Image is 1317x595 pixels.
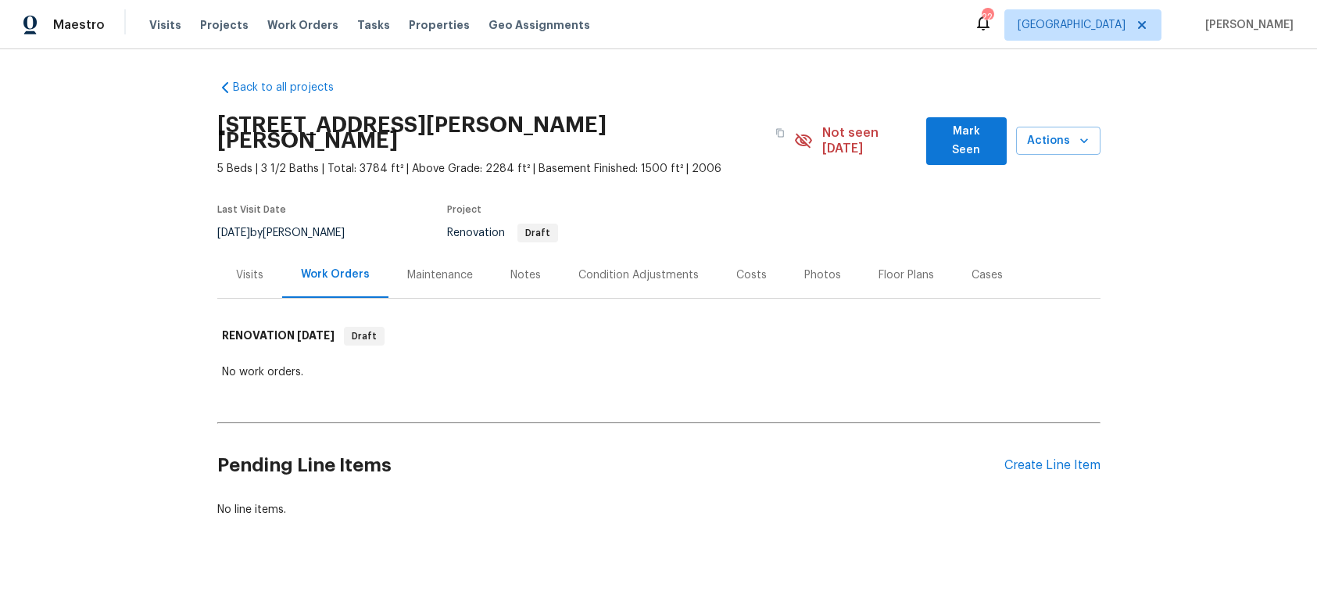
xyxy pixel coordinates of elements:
span: 5 Beds | 3 1/2 Baths | Total: 3784 ft² | Above Grade: 2284 ft² | Basement Finished: 1500 ft² | 2006 [217,161,795,177]
span: Tasks [357,20,390,30]
a: Back to all projects [217,80,367,95]
button: Mark Seen [926,117,1007,165]
div: Floor Plans [879,267,934,283]
div: Maintenance [407,267,473,283]
div: 22 [982,9,993,25]
div: Notes [510,267,541,283]
span: Maestro [53,17,105,33]
span: Draft [345,328,383,344]
div: Cases [972,267,1003,283]
button: Actions [1016,127,1100,156]
div: No work orders. [222,364,1096,380]
span: [DATE] [297,330,335,341]
span: Work Orders [267,17,338,33]
div: Photos [804,267,841,283]
span: Geo Assignments [489,17,590,33]
span: [GEOGRAPHIC_DATA] [1018,17,1126,33]
span: Mark Seen [939,122,994,160]
div: Create Line Item [1004,458,1100,473]
span: Draft [519,228,557,238]
h2: Pending Line Items [217,429,1004,502]
span: Actions [1029,131,1088,151]
div: Condition Adjustments [578,267,699,283]
h6: RENOVATION [222,327,335,346]
span: Renovation [447,228,558,238]
div: Visits [236,267,263,283]
span: Project [447,205,481,214]
span: Visits [149,17,181,33]
span: Properties [409,17,470,33]
div: by [PERSON_NAME] [217,224,363,242]
span: Last Visit Date [217,205,286,214]
span: Not seen [DATE] [822,125,917,156]
div: RENOVATION [DATE]Draft [217,311,1100,361]
span: [PERSON_NAME] [1199,17,1294,33]
div: Work Orders [301,267,370,282]
div: No line items. [217,502,1100,518]
h2: [STREET_ADDRESS][PERSON_NAME][PERSON_NAME] [217,117,767,149]
span: Projects [200,17,249,33]
div: Costs [736,267,767,283]
button: Copy Address [766,119,794,147]
span: [DATE] [217,228,250,238]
